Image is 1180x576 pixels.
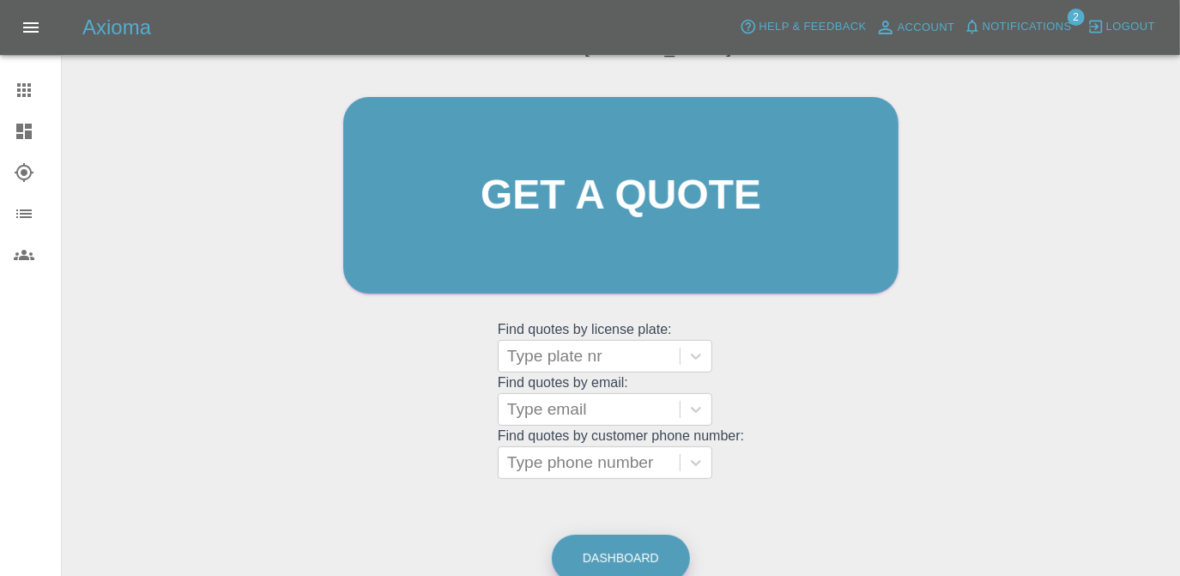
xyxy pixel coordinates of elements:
[735,14,870,40] button: Help & Feedback
[498,375,744,426] grid: Find quotes by email:
[759,17,866,37] span: Help & Feedback
[1106,17,1155,37] span: Logout
[898,18,955,38] span: Account
[82,14,151,41] h5: Axioma
[1068,9,1085,26] span: 2
[498,428,744,479] grid: Find quotes by customer phone number:
[871,14,959,41] a: Account
[983,17,1072,37] span: Notifications
[959,14,1076,40] button: Notifications
[10,7,51,48] button: Open drawer
[343,97,899,294] a: Get a quote
[1083,14,1159,40] button: Logout
[498,322,744,373] grid: Find quotes by license plate:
